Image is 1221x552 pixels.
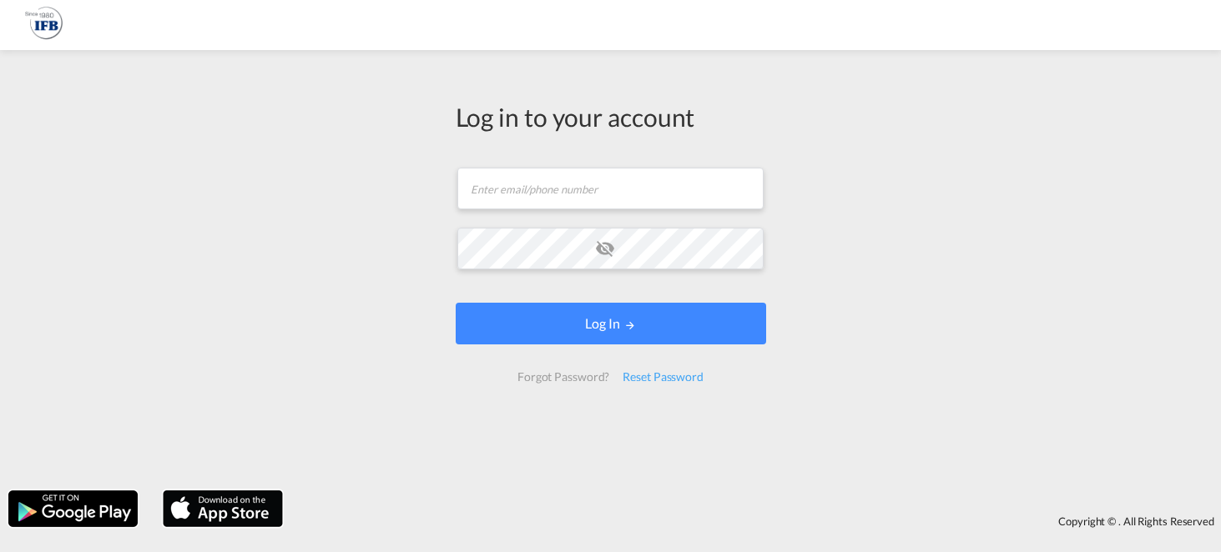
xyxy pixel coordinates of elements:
[457,168,764,209] input: Enter email/phone number
[161,489,285,529] img: apple.png
[616,362,710,392] div: Reset Password
[456,303,766,344] button: LOGIN
[511,362,616,392] div: Forgot Password?
[456,99,766,134] div: Log in to your account
[25,7,63,44] img: 1f261f00256b11eeaf3d89493e6660f9.png
[7,489,139,529] img: google.png
[291,507,1221,535] div: Copyright © . All Rights Reserved
[595,238,615,258] md-icon: icon-eye-off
